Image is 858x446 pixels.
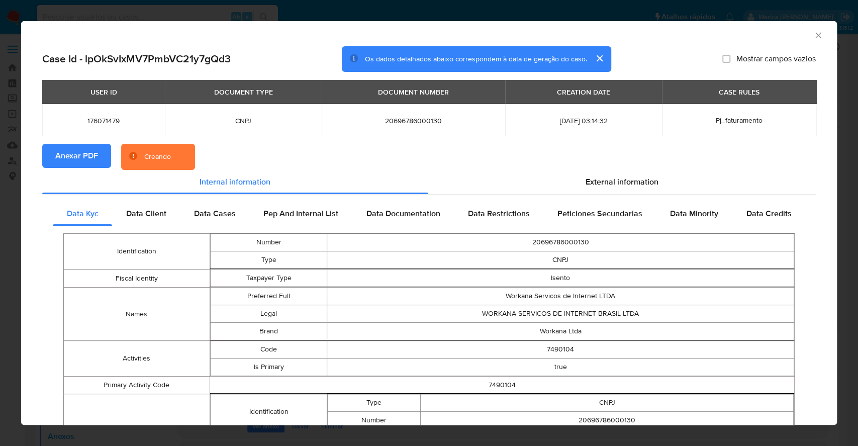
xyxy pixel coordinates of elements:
[54,116,153,125] span: 176071479
[468,208,530,219] span: Data Restrictions
[517,116,650,125] span: [DATE] 03:14:32
[200,176,270,188] span: Internal information
[194,208,236,219] span: Data Cases
[365,54,587,64] span: Os dados detalhados abaixo correspondem à data de geração do caso.
[716,115,762,125] span: Pj_faturamento
[210,288,327,305] td: Preferred Full
[713,83,766,101] div: CASE RULES
[327,234,794,251] td: 20696786000130
[327,251,794,269] td: CNPJ
[587,46,611,70] button: cerrar
[210,341,327,359] td: Code
[210,270,327,287] td: Taxpayer Type
[64,377,210,394] td: Primary Activity Code
[372,83,455,101] div: DOCUMENT NUMBER
[42,144,111,168] button: Anexar PDF
[64,270,210,288] td: Fiscal Identity
[64,341,210,377] td: Activities
[327,341,794,359] td: 7490104
[64,234,210,270] td: Identification
[328,412,421,429] td: Number
[366,208,440,219] span: Data Documentation
[42,52,231,65] h2: Case Id - lpOkSvIxMV7PmbVC21y7gQd3
[210,394,327,430] td: Identification
[208,83,279,101] div: DOCUMENT TYPE
[670,208,718,219] span: Data Minority
[736,54,816,64] span: Mostrar campos vazios
[210,359,327,376] td: Is Primary
[334,116,493,125] span: 20696786000130
[210,305,327,323] td: Legal
[144,152,171,162] div: Creando
[210,377,794,394] td: 7490104
[53,202,805,226] div: Detailed internal info
[421,394,794,412] td: CNPJ
[722,55,730,63] input: Mostrar campos vazios
[327,323,794,340] td: Workana Ltda
[42,170,816,194] div: Detailed info
[327,270,794,287] td: Isento
[327,305,794,323] td: WORKANA SERVICOS DE INTERNET BRASIL LTDA
[126,208,166,219] span: Data Client
[557,208,642,219] span: Peticiones Secundarias
[64,288,210,341] td: Names
[327,288,794,305] td: Workana Servicos de Internet LTDA
[263,208,338,219] span: Pep And Internal List
[746,208,791,219] span: Data Credits
[327,359,794,376] td: true
[55,145,98,167] span: Anexar PDF
[813,30,822,39] button: Fechar a janela
[586,176,658,188] span: External information
[67,208,99,219] span: Data Kyc
[421,412,794,429] td: 20696786000130
[177,116,310,125] span: CNPJ
[328,394,421,412] td: Type
[21,21,837,425] div: closure-recommendation-modal
[210,234,327,251] td: Number
[551,83,616,101] div: CREATION DATE
[210,323,327,340] td: Brand
[210,251,327,269] td: Type
[84,83,123,101] div: USER ID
